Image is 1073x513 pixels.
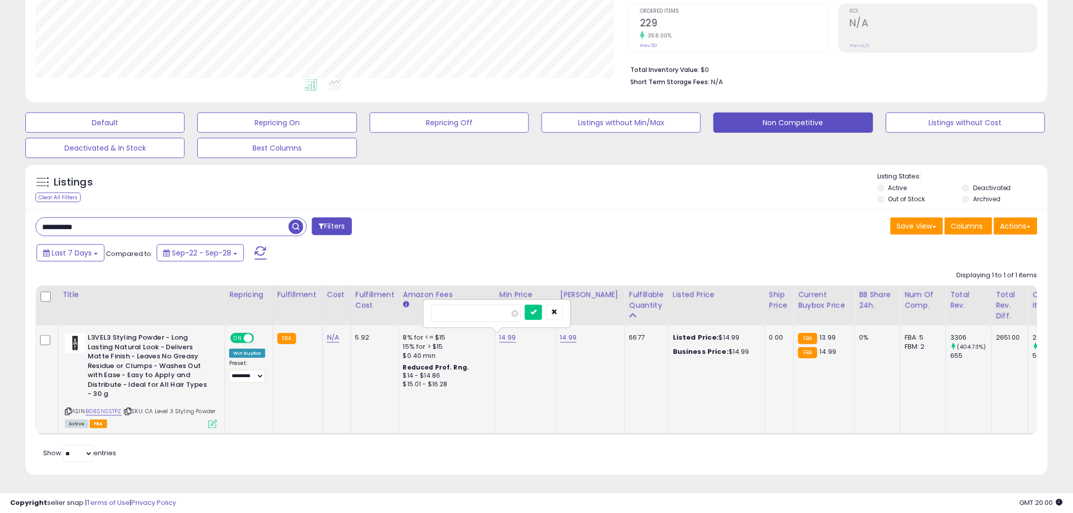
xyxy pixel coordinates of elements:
a: Privacy Policy [131,498,176,507]
div: $14.99 [673,333,757,342]
b: Reduced Prof. Rng. [403,363,470,372]
button: Best Columns [197,138,356,158]
span: 2025-10-6 20:00 GMT [1020,498,1063,507]
div: 0% [859,333,892,342]
a: Terms of Use [87,498,130,507]
label: Archived [973,195,1000,203]
p: Listing States: [878,172,1048,181]
button: Columns [945,217,992,235]
a: 14.99 [560,333,577,343]
a: B08SNSSTPZ [86,407,122,416]
span: Compared to: [106,249,153,259]
div: Displaying 1 to 1 of 1 items [957,271,1038,280]
div: Fulfillable Quantity [629,289,664,311]
div: BB Share 24h. [859,289,896,311]
span: Show: entries [43,448,116,458]
b: Listed Price: [673,333,719,342]
div: 15% for > $15 [403,342,487,351]
button: Default [25,113,185,133]
span: Sep-22 - Sep-28 [172,248,231,258]
div: Total Rev. Diff. [996,289,1024,321]
b: Short Term Storage Fees: [630,78,709,86]
span: ON [231,334,244,343]
button: Repricing Off [370,113,529,133]
div: Cost [327,289,347,300]
small: FBA [277,333,296,344]
div: $14.99 [673,347,757,356]
div: Title [62,289,221,300]
span: All listings currently available for purchase on Amazon [65,420,88,428]
strong: Copyright [10,498,47,507]
div: Current Buybox Price [798,289,850,311]
div: 6677 [629,333,661,342]
div: Ship Price [769,289,790,311]
button: Listings without Cost [886,113,1045,133]
button: Deactivated & In Stock [25,138,185,158]
span: Ordered Items [640,9,828,14]
div: Total Rev. [950,289,987,311]
span: FBA [90,420,107,428]
small: FBA [798,333,817,344]
button: Filters [312,217,351,235]
img: 31KrkpMat6L._SL40_.jpg [65,333,85,353]
div: [PERSON_NAME] [560,289,621,300]
b: Total Inventory Value: [630,65,699,74]
b: Business Price: [673,347,729,356]
div: Ordered Items [1032,289,1069,311]
span: 13.99 [820,333,836,342]
small: Prev: 50 [640,43,657,49]
div: ASIN: [65,333,217,427]
span: Last 7 Days [52,248,92,258]
button: Listings without Min/Max [542,113,701,133]
button: Last 7 Days [37,244,104,262]
div: FBM: 2 [905,342,938,351]
div: 3306 [950,333,991,342]
span: ROI [849,9,1037,14]
button: Repricing On [197,113,356,133]
div: 655 [950,351,991,360]
button: Save View [890,217,943,235]
div: $15.01 - $16.28 [403,380,487,389]
span: Columns [951,221,983,231]
a: N/A [327,333,339,343]
div: Win BuyBox [229,349,265,358]
b: L3VEL3 Styling Powder - Long Lasting Natural Look - Delivers Matte Finish - Leaves No Greasy Resi... [88,333,211,401]
div: Listed Price [673,289,761,300]
div: Amazon Fees [403,289,491,300]
small: FBA [798,347,817,358]
div: Repricing [229,289,269,300]
div: Fulfillment Cost [355,289,395,311]
span: OFF [253,334,269,343]
div: Num of Comp. [905,289,942,311]
button: Sep-22 - Sep-28 [157,244,244,262]
small: Amazon Fees. [403,300,409,309]
label: Active [888,184,907,192]
div: seller snap | | [10,498,176,508]
small: 358.00% [645,32,672,40]
small: (404.73%) [957,343,986,351]
div: 2651.00 [996,333,1020,342]
div: Clear All Filters [35,193,81,202]
small: Prev: N/A [849,43,869,49]
h2: 229 [640,17,828,31]
label: Deactivated [973,184,1011,192]
div: Fulfillment [277,289,318,300]
div: 0.00 [769,333,786,342]
div: 8% for <= $15 [403,333,487,342]
div: 5.92 [355,333,391,342]
div: $0.40 min [403,351,487,360]
label: Out of Stock [888,195,925,203]
span: | SKU: CA Level 3 Styling Powder [123,407,216,415]
div: $14 - $14.86 [403,372,487,380]
h2: N/A [849,17,1037,31]
div: Preset: [229,360,265,383]
span: 14.99 [820,347,837,356]
a: 14.99 [499,333,516,343]
span: N/A [711,77,723,87]
div: FBA: 5 [905,333,938,342]
h5: Listings [54,175,93,190]
div: Min Price [499,289,552,300]
li: $0 [630,63,1030,75]
button: Actions [994,217,1038,235]
button: Non Competitive [713,113,873,133]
